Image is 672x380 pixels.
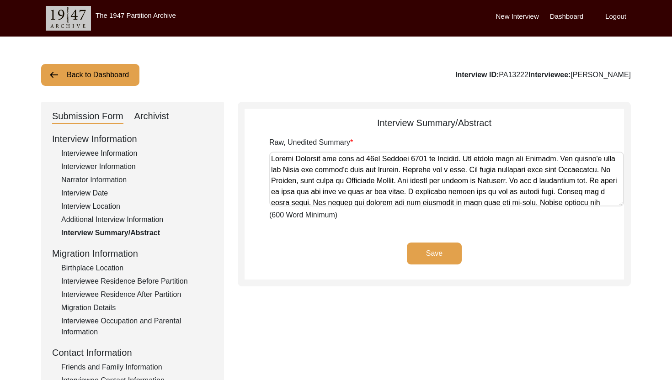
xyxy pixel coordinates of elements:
div: Interviewee Residence Before Partition [61,276,213,287]
button: Back to Dashboard [41,64,139,86]
div: Narrator Information [61,174,213,185]
div: Migration Details [61,302,213,313]
div: Interview Location [61,201,213,212]
div: Submission Form [52,109,123,124]
div: PA13222 [PERSON_NAME] [455,69,631,80]
div: Interviewee Occupation and Parental Information [61,316,213,338]
div: Birthplace Location [61,263,213,274]
img: header-logo.png [46,6,91,31]
div: Interview Information [52,132,213,146]
label: New Interview [496,11,539,22]
label: Raw, Unedited Summary [269,137,353,148]
div: Friends and Family Information [61,362,213,373]
div: Migration Information [52,247,213,260]
div: Interviewee Residence After Partition [61,289,213,300]
b: Interview ID: [455,71,499,79]
div: Interview Date [61,188,213,199]
button: Save [407,243,462,264]
div: Contact Information [52,346,213,359]
div: Interviewee Information [61,148,213,159]
label: Logout [605,11,626,22]
b: Interviewee: [528,71,571,79]
img: arrow-left.png [48,69,59,80]
div: Interviewer Information [61,161,213,172]
div: Archivist [134,109,169,124]
div: Additional Interview Information [61,214,213,225]
div: Interview Summary/Abstract [61,227,213,238]
div: Interview Summary/Abstract [245,116,624,130]
label: The 1947 Partition Archive [96,11,176,19]
div: (600 Word Minimum) [269,137,624,221]
label: Dashboard [550,11,583,22]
